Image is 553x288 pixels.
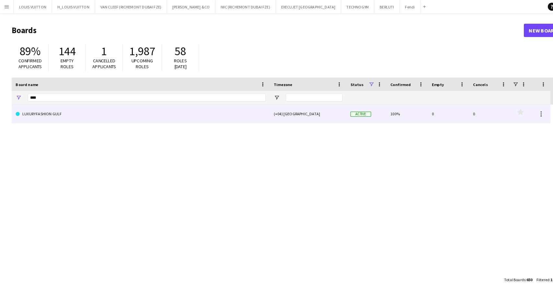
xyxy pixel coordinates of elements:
[340,108,361,113] span: Active
[364,0,388,13] button: BERLUTI
[19,43,39,57] span: 89%
[490,269,511,274] span: Total Boards
[266,80,284,84] span: Timezone
[18,56,41,68] span: Confirmed applicants
[27,91,258,99] input: Board name Filter Input
[15,102,258,120] a: LUXURY FASHION GULF
[460,80,474,84] span: Cancels
[388,0,409,13] button: Fendi
[420,80,431,84] span: Empty
[375,102,416,119] div: 100%
[51,0,92,13] button: H_LOUIS VUITTON
[128,56,149,68] span: Upcoming roles
[90,56,113,68] span: Cancelled applicants
[521,265,537,278] div: :
[456,102,496,119] div: 0
[15,92,21,98] button: Open Filter Menu
[15,80,37,84] span: Board name
[379,80,399,84] span: Confirmed
[170,43,181,57] span: 58
[416,102,456,119] div: 0
[57,43,74,57] span: 144
[169,56,182,68] span: Roles [DATE]
[11,25,509,34] h1: Boards
[262,102,337,119] div: (+04) [GEOGRAPHIC_DATA]
[278,91,333,99] input: Timezone Filter Input
[331,0,364,13] button: TECHNOGYM
[512,269,517,274] span: 650
[490,265,517,278] div: :
[521,269,534,274] span: Filtered
[92,0,162,13] button: VAN CLEEF (RICHEMONT DUBAI FZE)
[59,56,72,68] span: Empty roles
[13,0,51,13] button: LOUIS VUITTON
[266,92,272,98] button: Open Filter Menu
[209,0,268,13] button: IWC (RICHEMONT DUBAI FZE)
[98,43,104,57] span: 1
[340,80,353,84] span: Status
[162,0,209,13] button: [PERSON_NAME] & CO
[126,43,151,57] span: 1,987
[535,269,537,274] span: 1
[509,23,547,36] a: New Board
[268,0,331,13] button: EXECUJET [GEOGRAPHIC_DATA]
